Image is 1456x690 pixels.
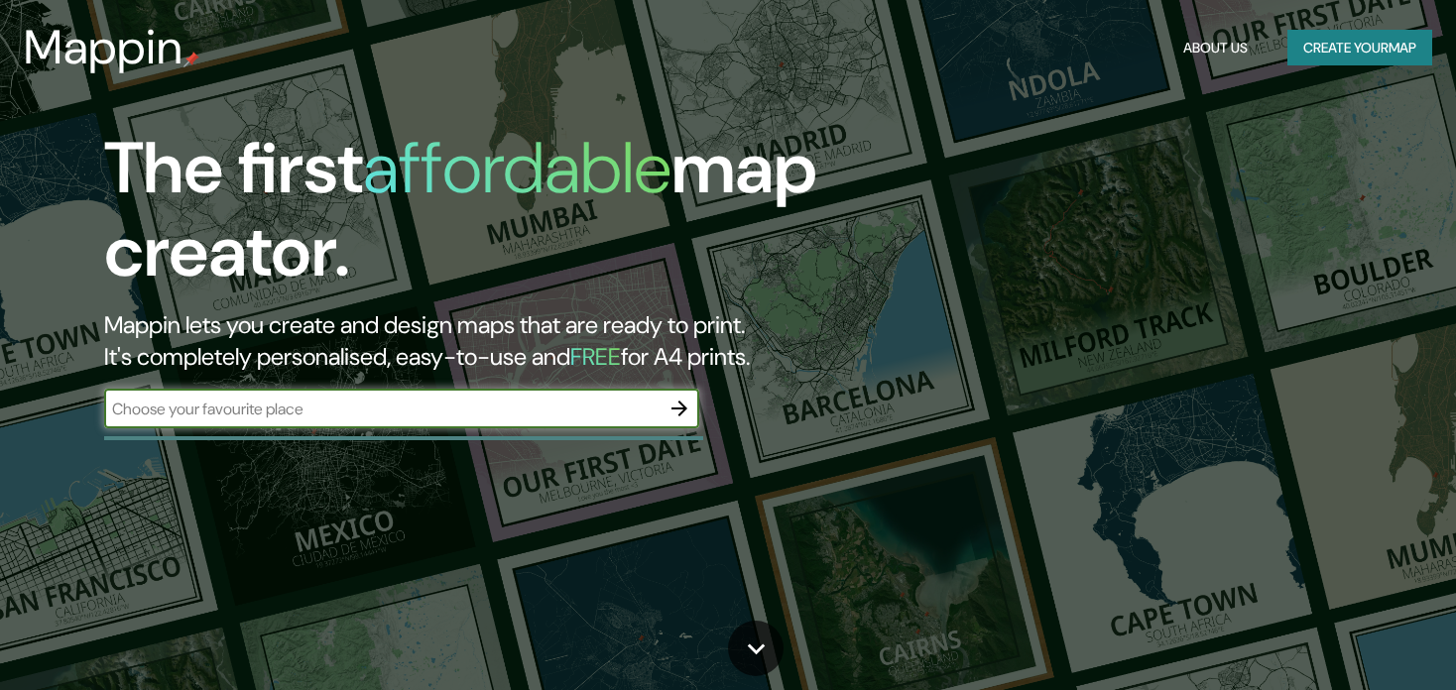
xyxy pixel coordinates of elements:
[1175,30,1256,66] button: About Us
[183,52,199,67] img: mappin-pin
[570,341,621,372] h5: FREE
[363,122,671,214] h1: affordable
[104,398,660,420] input: Choose your favourite place
[1287,30,1432,66] button: Create yourmap
[104,127,832,309] h1: The first map creator.
[104,309,832,373] h2: Mappin lets you create and design maps that are ready to print. It's completely personalised, eas...
[24,20,183,75] h3: Mappin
